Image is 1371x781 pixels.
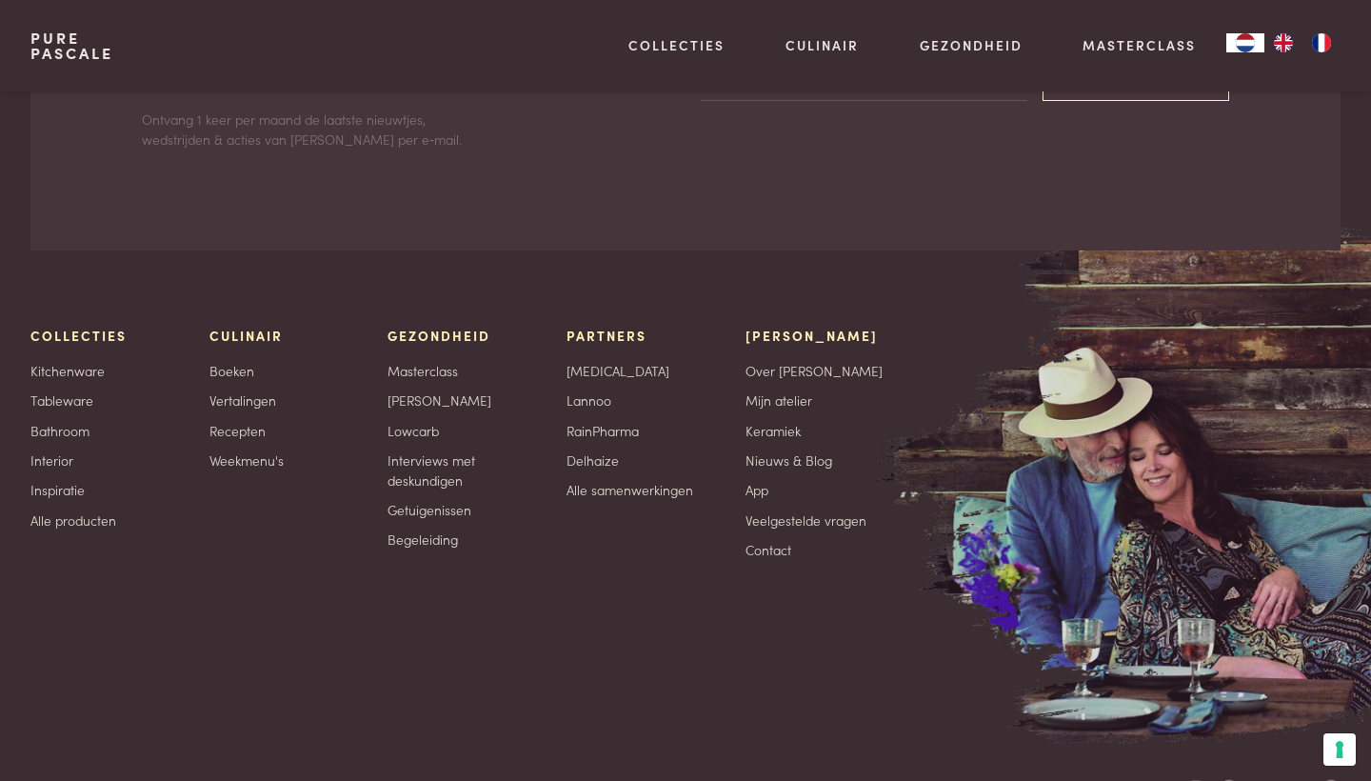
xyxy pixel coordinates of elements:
[387,421,439,441] a: Lowcarb
[745,326,878,346] span: [PERSON_NAME]
[1264,33,1341,52] ul: Language list
[387,451,536,490] a: Interviews met deskundigen
[1226,33,1264,52] a: NL
[1083,35,1196,55] a: Masterclass
[30,326,127,346] span: Collecties
[387,530,458,550] a: Begeleiding
[566,480,693,500] a: Alle samenwerkingen
[1226,33,1264,52] div: Language
[387,326,490,346] span: Gezondheid
[785,35,859,55] a: Culinair
[1323,733,1356,766] button: Uw voorkeuren voor toestemming voor trackingtechnologieën
[745,361,883,381] a: Over [PERSON_NAME]
[387,500,471,520] a: Getuigenissen
[30,30,113,61] a: PurePascale
[628,35,725,55] a: Collecties
[745,540,791,560] a: Contact
[30,390,93,411] a: Tableware
[745,421,801,441] a: Keramiek
[920,35,1023,55] a: Gezondheid
[209,390,276,411] a: Vertalingen
[30,361,105,381] a: Kitchenware
[566,390,611,411] a: Lannoo
[30,511,116,531] a: Alle producten
[566,361,669,381] a: [MEDICAL_DATA]
[1226,33,1341,52] aside: Language selected: Nederlands
[30,421,89,441] a: Bathroom
[566,451,619,471] a: Delhaize
[209,451,284,471] a: Weekmenu's
[745,480,768,500] a: App
[745,390,812,411] a: Mijn atelier
[566,326,646,346] span: Partners
[209,361,254,381] a: Boeken
[30,480,85,500] a: Inspiratie
[30,451,73,471] a: Interior
[745,451,832,471] a: Nieuws & Blog
[387,361,458,381] a: Masterclass
[1302,33,1341,52] a: FR
[209,421,266,441] a: Recepten
[1264,33,1302,52] a: EN
[142,110,466,149] p: Ontvang 1 keer per maand de laatste nieuwtjes, wedstrijden & acties van [PERSON_NAME] per e‑mail.
[387,390,491,411] a: [PERSON_NAME]
[209,326,283,346] span: Culinair
[566,421,639,441] a: RainPharma
[745,511,866,531] a: Veelgestelde vragen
